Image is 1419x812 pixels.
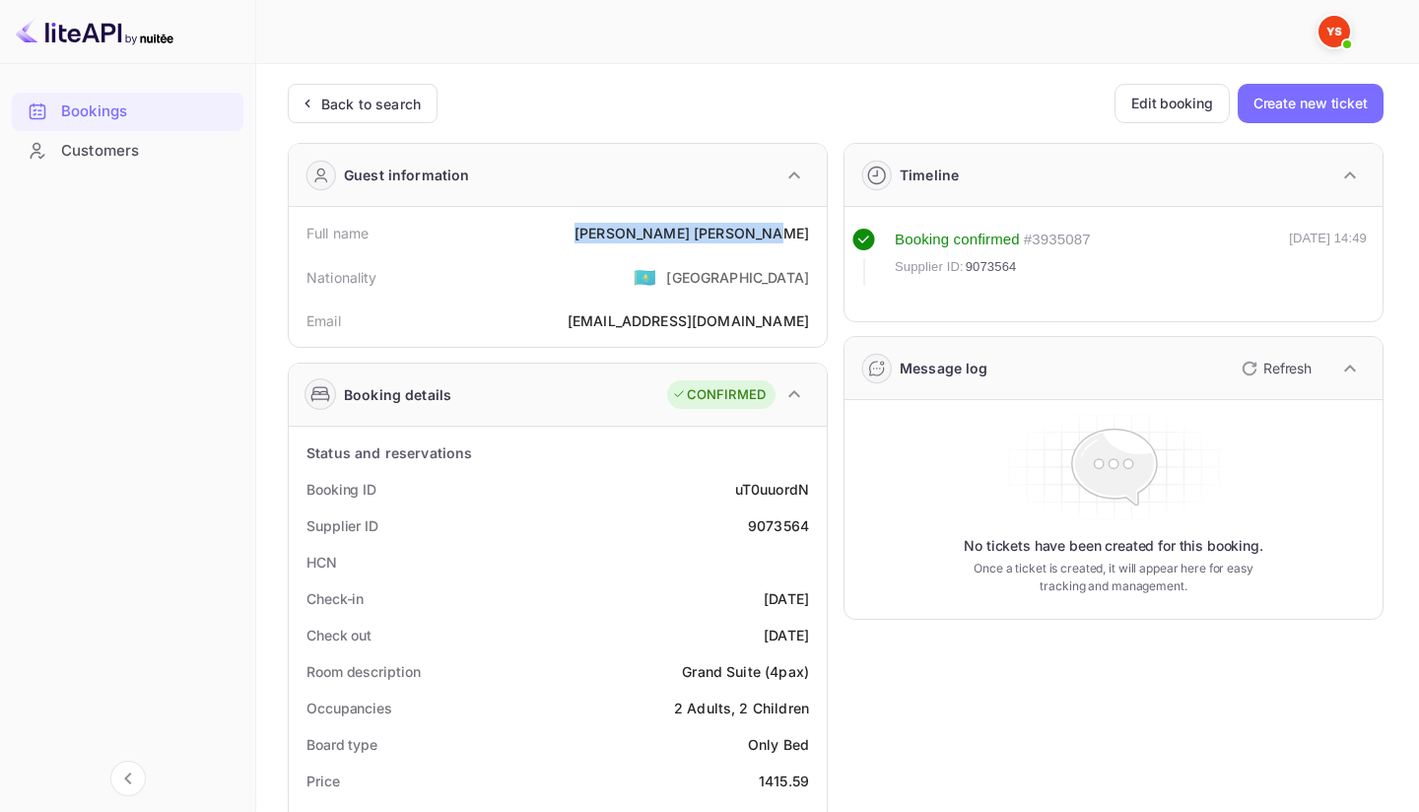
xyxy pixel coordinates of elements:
button: Collapse navigation [110,761,146,796]
div: CONFIRMED [672,385,766,405]
div: Check-in [306,588,364,609]
button: Edit booking [1115,84,1230,123]
div: Timeline [900,165,959,185]
div: Bookings [12,93,243,131]
div: Customers [12,132,243,170]
div: Booking confirmed [895,229,1020,251]
p: Refresh [1263,358,1312,378]
div: Status and reservations [306,442,472,463]
div: Booking ID [306,479,376,500]
p: No tickets have been created for this booking. [964,536,1263,556]
img: LiteAPI logo [16,16,173,47]
div: Price [306,771,340,791]
div: # 3935087 [1024,229,1091,251]
div: [EMAIL_ADDRESS][DOMAIN_NAME] [568,310,809,331]
div: [PERSON_NAME] [PERSON_NAME] [574,223,809,243]
div: Board type [306,734,377,755]
a: Customers [12,132,243,169]
div: Only Bed [748,734,809,755]
div: Message log [900,358,988,378]
div: Room description [306,661,420,682]
div: Guest information [344,165,470,185]
div: Full name [306,223,369,243]
p: Once a ticket is created, it will appear here for easy tracking and management. [970,560,1257,595]
div: uT0uuordN [735,479,809,500]
div: Check out [306,625,372,645]
div: Customers [61,140,234,163]
div: [DATE] [764,588,809,609]
div: 1415.59 [759,771,809,791]
button: Refresh [1230,353,1319,384]
a: Bookings [12,93,243,129]
div: Back to search [321,94,421,114]
div: Email [306,310,341,331]
div: [GEOGRAPHIC_DATA] [666,267,809,288]
span: United States [634,259,656,295]
div: Grand Suite (4pax) [682,661,809,682]
div: [DATE] 14:49 [1289,229,1367,286]
div: Bookings [61,101,234,123]
img: Yandex Support [1318,16,1350,47]
div: [DATE] [764,625,809,645]
button: Create new ticket [1238,84,1384,123]
span: Supplier ID: [895,257,964,277]
div: Occupancies [306,698,392,718]
div: HCN [306,552,337,573]
div: Nationality [306,267,377,288]
span: 9073564 [966,257,1017,277]
div: 2 Adults, 2 Children [674,698,809,718]
div: 9073564 [748,515,809,536]
div: Booking details [344,384,451,405]
div: Supplier ID [306,515,378,536]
